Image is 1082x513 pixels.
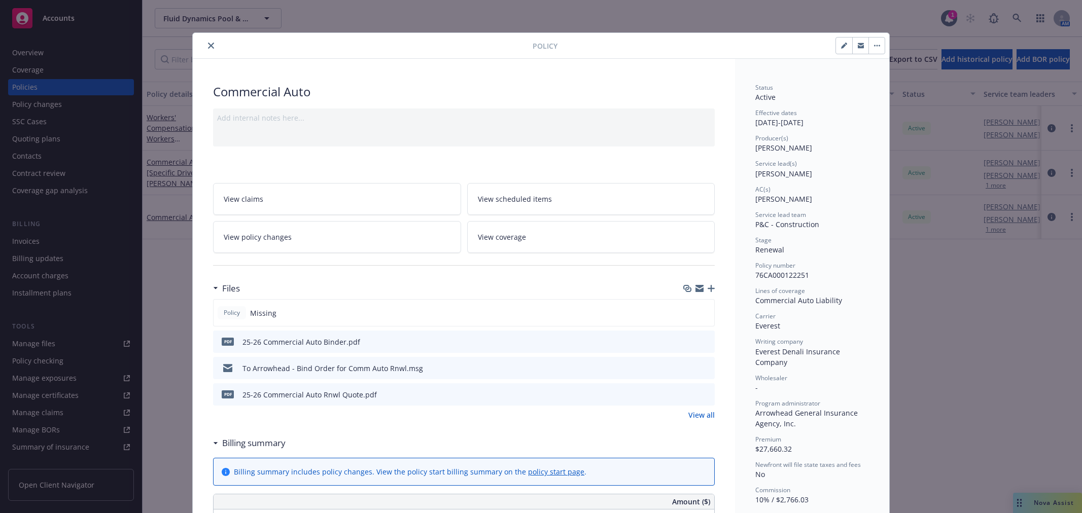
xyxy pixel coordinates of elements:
[528,467,584,477] a: policy start page
[213,436,286,450] div: Billing summary
[755,219,819,229] span: P&C - Construction
[755,399,820,408] span: Program administrator
[755,460,861,469] span: Newfront will file state taxes and fees
[217,113,711,123] div: Add internal notes here...
[688,410,715,420] a: View all
[755,134,788,142] span: Producer(s)
[755,408,860,428] span: Arrowhead General Insurance Agency, Inc.
[213,83,715,100] div: Commercial Auto
[242,363,423,374] div: To Arrowhead - Bind Order for Comm Auto Rnwl.msg
[755,337,803,346] span: Writing company
[755,444,792,454] span: $27,660.32
[213,282,240,295] div: Files
[478,232,526,242] span: View coverage
[755,236,772,244] span: Stage
[755,108,869,128] div: [DATE] - [DATE]
[222,282,240,295] h3: Files
[478,194,552,204] span: View scheduled items
[755,374,787,382] span: Wholesaler
[755,143,812,153] span: [PERSON_NAME]
[242,337,360,347] div: 25-26 Commercial Auto Binder.pdf
[250,308,276,318] span: Missing
[755,210,806,219] span: Service lead team
[224,232,292,242] span: View policy changes
[755,495,809,504] span: 10% / $2,766.03
[755,270,809,280] span: 76CA000122251
[755,486,790,494] span: Commission
[213,221,461,253] a: View policy changes
[533,41,557,51] span: Policy
[755,295,869,306] div: Commercial Auto Liability
[213,183,461,215] a: View claims
[755,286,805,295] span: Lines of coverage
[755,312,776,320] span: Carrier
[685,389,693,400] button: download file
[702,389,711,400] button: preview file
[685,337,693,347] button: download file
[205,40,217,52] button: close
[755,469,765,479] span: No
[755,261,795,270] span: Policy number
[222,390,234,398] span: pdf
[467,221,715,253] a: View coverage
[755,185,771,194] span: AC(s)
[224,194,263,204] span: View claims
[755,245,784,254] span: Renewal
[672,496,710,507] span: Amount ($)
[685,363,693,374] button: download file
[755,383,758,392] span: -
[222,308,242,317] span: Policy
[755,83,773,92] span: Status
[222,338,234,345] span: pdf
[222,436,286,450] h3: Billing summary
[755,435,781,444] span: Premium
[234,466,586,477] div: Billing summary includes policy changes. View the policy start billing summary on the .
[755,169,812,178] span: [PERSON_NAME]
[755,108,797,117] span: Effective dates
[755,92,776,102] span: Active
[702,363,711,374] button: preview file
[755,321,780,331] span: Everest
[755,159,797,168] span: Service lead(s)
[467,183,715,215] a: View scheduled items
[755,347,842,367] span: Everest Denali Insurance Company
[242,389,377,400] div: 25-26 Commercial Auto Rnwl Quote.pdf
[702,337,711,347] button: preview file
[755,194,812,204] span: [PERSON_NAME]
